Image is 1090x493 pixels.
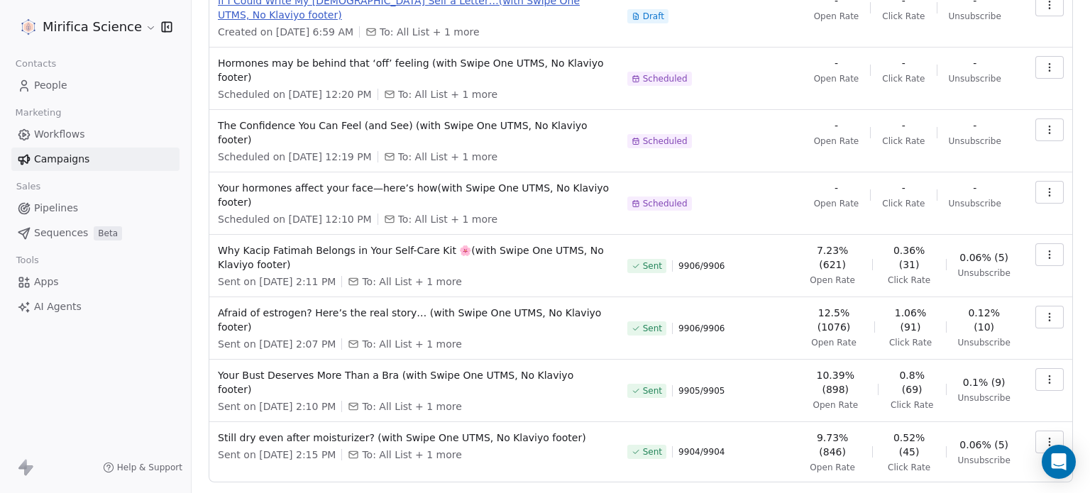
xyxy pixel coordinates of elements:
[9,53,62,74] span: Contacts
[678,323,725,334] span: 9906 / 9906
[34,127,85,142] span: Workflows
[10,176,47,197] span: Sales
[11,123,180,146] a: Workflows
[218,337,336,351] span: Sent on [DATE] 2:07 PM
[678,385,725,397] span: 9905 / 9905
[11,196,180,220] a: Pipelines
[882,11,925,22] span: Click Rate
[218,399,336,414] span: Sent on [DATE] 2:10 PM
[362,399,461,414] span: To: All List + 1 more
[362,448,461,462] span: To: All List + 1 more
[959,250,1008,265] span: 0.06% (5)
[810,462,855,473] span: Open Rate
[643,260,662,272] span: Sent
[958,267,1011,279] span: Unsubscribe
[218,431,610,445] span: Still dry even after moisturizer? (with Swipe One UTMS, No Klaviyo footer)
[891,399,933,411] span: Click Rate
[949,73,1001,84] span: Unsubscribe
[835,181,838,195] span: -
[678,446,725,458] span: 9904 / 9904
[805,243,861,272] span: 7.23% (621)
[398,212,497,226] span: To: All List + 1 more
[902,56,905,70] span: -
[17,15,151,39] button: Mirifica Science
[884,431,935,459] span: 0.52% (45)
[362,275,461,289] span: To: All List + 1 more
[811,337,857,348] span: Open Rate
[34,275,59,289] span: Apps
[362,337,461,351] span: To: All List + 1 more
[218,56,610,84] span: Hormones may be behind that ‘off’ feeling (with Swipe One UTMS, No Klaviyo footer)
[959,438,1008,452] span: 0.06% (5)
[958,337,1011,348] span: Unsubscribe
[643,385,662,397] span: Sent
[949,135,1001,147] span: Unsubscribe
[398,150,497,164] span: To: All List + 1 more
[34,78,67,93] span: People
[218,368,610,397] span: Your Bust Deserves More Than a Bra (with Swipe One UTMS, No Klaviyo footer)
[11,221,180,245] a: SequencesBeta
[814,135,859,147] span: Open Rate
[218,87,372,101] span: Scheduled on [DATE] 12:20 PM
[218,212,372,226] span: Scheduled on [DATE] 12:10 PM
[949,198,1001,209] span: Unsubscribe
[888,462,930,473] span: Click Rate
[890,368,935,397] span: 0.8% (69)
[643,323,662,334] span: Sent
[813,399,858,411] span: Open Rate
[882,198,925,209] span: Click Rate
[20,18,37,35] img: MIRIFICA%20science_logo_icon-big.png
[643,73,688,84] span: Scheduled
[973,56,976,70] span: -
[958,455,1011,466] span: Unsubscribe
[34,299,82,314] span: AI Agents
[218,275,336,289] span: Sent on [DATE] 2:11 PM
[34,226,88,240] span: Sequences
[835,56,838,70] span: -
[34,201,78,216] span: Pipelines
[882,73,925,84] span: Click Rate
[814,198,859,209] span: Open Rate
[805,368,866,397] span: 10.39% (898)
[94,226,122,240] span: Beta
[814,11,859,22] span: Open Rate
[889,337,932,348] span: Click Rate
[805,431,861,459] span: 9.73% (846)
[218,150,372,164] span: Scheduled on [DATE] 12:19 PM
[11,295,180,318] a: AI Agents
[643,11,664,22] span: Draft
[882,135,925,147] span: Click Rate
[10,250,45,271] span: Tools
[218,181,610,209] span: Your hormones affect your face—here’s how(with Swipe One UTMS, No Klaviyo footer)
[218,448,336,462] span: Sent on [DATE] 2:15 PM
[218,306,610,334] span: Afraid of estrogen? Here’s the real story… (with Swipe One UTMS, No Klaviyo footer)
[973,181,976,195] span: -
[218,118,610,147] span: The Confidence You Can Feel (and See) (with Swipe One UTMS, No Klaviyo footer)
[43,18,142,36] span: Mirifica Science
[643,446,662,458] span: Sent
[888,275,930,286] span: Click Rate
[34,152,89,167] span: Campaigns
[643,135,688,147] span: Scheduled
[117,462,182,473] span: Help & Support
[380,25,479,39] span: To: All List + 1 more
[814,73,859,84] span: Open Rate
[218,25,353,39] span: Created on [DATE] 6:59 AM
[678,260,725,272] span: 9906 / 9906
[398,87,497,101] span: To: All List + 1 more
[963,375,1006,389] span: 0.1% (9)
[949,11,1001,22] span: Unsubscribe
[958,306,1011,334] span: 0.12% (10)
[958,392,1011,404] span: Unsubscribe
[103,462,182,473] a: Help & Support
[884,243,935,272] span: 0.36% (31)
[810,275,855,286] span: Open Rate
[902,118,905,133] span: -
[643,198,688,209] span: Scheduled
[1042,445,1076,479] div: Open Intercom Messenger
[902,181,905,195] span: -
[835,118,838,133] span: -
[973,118,976,133] span: -
[11,148,180,171] a: Campaigns
[9,102,67,123] span: Marketing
